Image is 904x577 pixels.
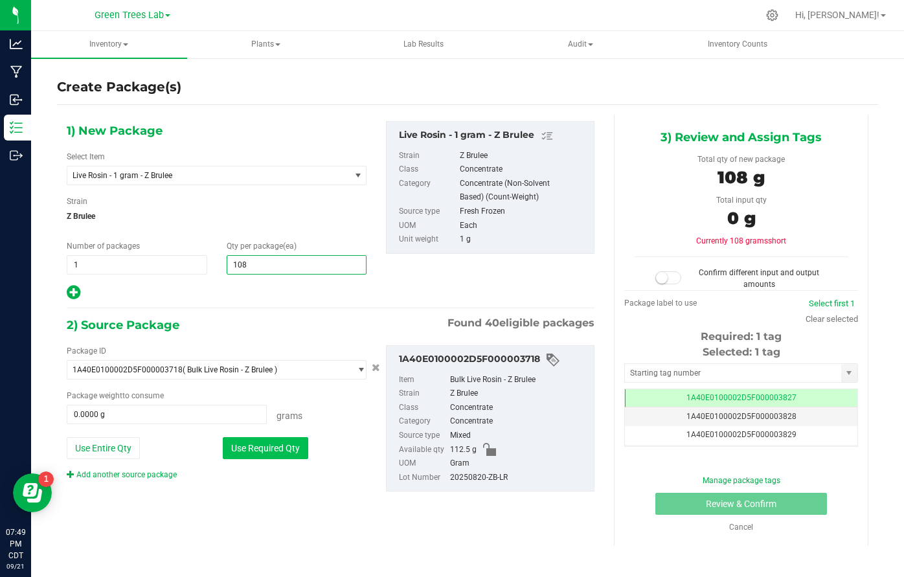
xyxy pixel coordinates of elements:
[460,205,587,219] div: Fresh Frozen
[6,561,25,571] p: 09/21
[67,291,80,300] span: Add new output
[67,391,164,400] span: Package to consume
[625,364,841,382] input: Starting tag number
[701,330,782,343] span: Required: 1 tag
[399,457,447,471] label: UOM
[10,38,23,51] inline-svg: Analytics
[768,236,786,245] span: short
[67,196,87,207] label: Strain
[696,236,786,245] span: Currently 108 grams
[450,414,587,429] div: Concentrate
[57,78,181,96] h4: Create Package(s)
[450,471,587,485] div: 20250820-ZB-LR
[99,391,122,400] span: weight
[450,443,477,457] span: 112.5 g
[386,39,461,50] span: Lab Results
[67,437,140,459] button: Use Entire Qty
[841,364,857,382] span: select
[660,31,816,58] a: Inventory Counts
[10,149,23,162] inline-svg: Outbound
[450,401,587,415] div: Concentrate
[503,32,658,58] span: Audit
[189,32,344,58] span: Plants
[460,232,587,247] div: 1 g
[67,207,367,226] span: Z Brulee
[399,205,457,219] label: Source type
[460,163,587,177] div: Concentrate
[350,361,366,379] span: select
[399,414,447,429] label: Category
[67,346,106,356] span: Package ID
[73,171,333,180] span: Live Rosin - 1 gram - Z Brulee
[277,411,302,421] span: Grams
[699,268,819,289] span: Confirm different input and output amounts
[809,299,855,308] a: Select first 1
[73,365,183,374] span: 1A40E0100002D5F000003718
[399,232,457,247] label: Unit weight
[223,437,308,459] button: Use Required Qty
[67,256,207,274] input: 1
[10,93,23,106] inline-svg: Inbound
[399,443,447,457] label: Available qty
[399,373,447,387] label: Item
[13,473,52,512] iframe: Resource center
[447,315,594,331] span: Found eligible packages
[183,365,277,374] span: ( Bulk Live Rosin - Z Brulee )
[350,166,366,185] span: select
[450,457,587,471] div: Gram
[399,163,457,177] label: Class
[795,10,879,20] span: Hi, [PERSON_NAME]!
[661,128,822,147] span: 3) Review and Assign Tags
[399,387,447,401] label: Strain
[67,315,179,335] span: 2) Source Package
[460,219,587,233] div: Each
[283,242,297,251] span: (ea)
[655,493,827,515] button: Review & Confirm
[6,526,25,561] p: 07:49 PM CDT
[624,299,697,308] span: Package label to use
[10,121,23,134] inline-svg: Inventory
[686,430,797,439] span: 1A40E0100002D5F000003829
[460,149,587,163] div: Z Brulee
[67,405,266,424] input: 0.0000 g
[399,471,447,485] label: Lot Number
[10,65,23,78] inline-svg: Manufacturing
[450,373,587,387] div: Bulk Live Rosin - Z Brulee
[399,219,457,233] label: UOM
[686,412,797,421] span: 1A40E0100002D5F000003828
[399,429,447,443] label: Source type
[703,346,780,358] span: Selected: 1 tag
[718,167,765,188] span: 108 g
[697,155,785,164] span: Total qty of new package
[67,121,163,141] span: 1) New Package
[450,387,587,401] div: Z Brulee
[399,128,587,144] div: Live Rosin - 1 gram - Z Brulee
[727,208,756,229] span: 0 g
[188,31,345,58] a: Plants
[690,39,785,50] span: Inventory Counts
[460,177,587,205] div: Concentrate (Non-Solvent Based) (Count-Weight)
[729,523,753,532] a: Cancel
[345,31,501,58] a: Lab Results
[227,242,297,251] span: Qty per package
[399,149,457,163] label: Strain
[806,314,858,324] a: Clear selected
[686,393,797,402] span: 1A40E0100002D5F000003827
[450,429,587,443] div: Mixed
[95,10,164,21] span: Green Trees Lab
[399,177,457,205] label: Category
[67,242,140,251] span: Number of packages
[764,9,780,21] div: Manage settings
[399,401,447,415] label: Class
[703,476,780,485] a: Manage package tags
[485,317,499,329] span: 40
[38,471,54,487] iframe: Resource center unread badge
[399,352,587,368] div: 1A40E0100002D5F000003718
[67,470,177,479] a: Add another source package
[31,31,187,58] a: Inventory
[67,151,105,163] label: Select Item
[503,31,659,58] a: Audit
[716,196,767,205] span: Total input qty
